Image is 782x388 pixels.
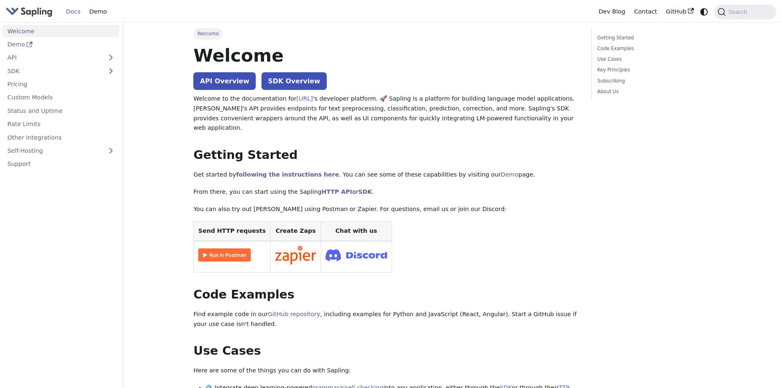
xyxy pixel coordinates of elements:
[726,9,752,15] span: Search
[296,95,313,102] a: [URL]
[661,5,698,18] a: GitHub
[3,118,119,130] a: Rate Limits
[597,88,709,96] a: About Us
[193,28,579,39] nav: Breadcrumbs
[193,187,579,197] p: From there, you can start using the Sapling or .
[193,94,579,133] p: Welcome to the documentation for 's developer platform. 🚀 Sapling is a platform for building lang...
[714,5,776,19] button: Search (Command+K)
[597,77,709,85] a: Subscribing
[3,25,119,37] a: Welcome
[193,72,256,90] a: API Overview
[193,287,579,302] h2: Code Examples
[3,78,119,90] a: Pricing
[193,204,579,214] p: You can also try out [PERSON_NAME] using Postman or Zapier. For questions, email us or join our D...
[193,170,579,180] p: Get started by . You can see some of these capabilities by visiting our page.
[3,131,119,143] a: Other Integrations
[597,55,709,63] a: Use Cases
[85,5,111,18] a: Demo
[630,5,662,18] a: Contact
[194,222,271,241] th: Send HTTP requests
[358,188,372,195] a: SDK
[3,52,103,64] a: API
[6,6,53,18] img: Sapling.ai
[597,45,709,53] a: Code Examples
[271,222,321,241] th: Create Zaps
[198,248,251,262] img: Run in Postman
[3,65,103,77] a: SDK
[3,105,119,117] a: Status and Uptime
[193,44,579,67] h1: Welcome
[3,145,119,157] a: Self-Hosting
[3,158,119,170] a: Support
[326,247,387,264] img: Join Discord
[321,222,392,241] th: Chat with us
[268,311,320,317] a: GitHub repository
[594,5,629,18] a: Dev Blog
[193,366,579,376] p: Here are some of the things you can do with Sapling:
[501,171,518,178] a: Demo
[3,92,119,103] a: Custom Models
[3,39,119,51] a: Demo
[103,52,119,64] button: Expand sidebar category 'API'
[103,65,119,77] button: Expand sidebar category 'SDK'
[597,34,709,42] a: Getting Started
[321,188,352,195] a: HTTP API
[193,310,579,329] p: Find example code in our , including examples for Python and JavaScript (React, Angular). Start a...
[275,246,316,264] img: Connect in Zapier
[193,344,579,358] h2: Use Cases
[193,28,222,39] span: Welcome
[236,171,339,178] a: following the instructions here
[597,66,709,74] a: Key Principles
[261,72,327,90] a: SDK Overview
[698,6,710,18] button: Switch between dark and light mode (currently system mode)
[6,6,55,18] a: Sapling.aiSapling.ai
[193,148,579,163] h2: Getting Started
[62,5,85,18] a: Docs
